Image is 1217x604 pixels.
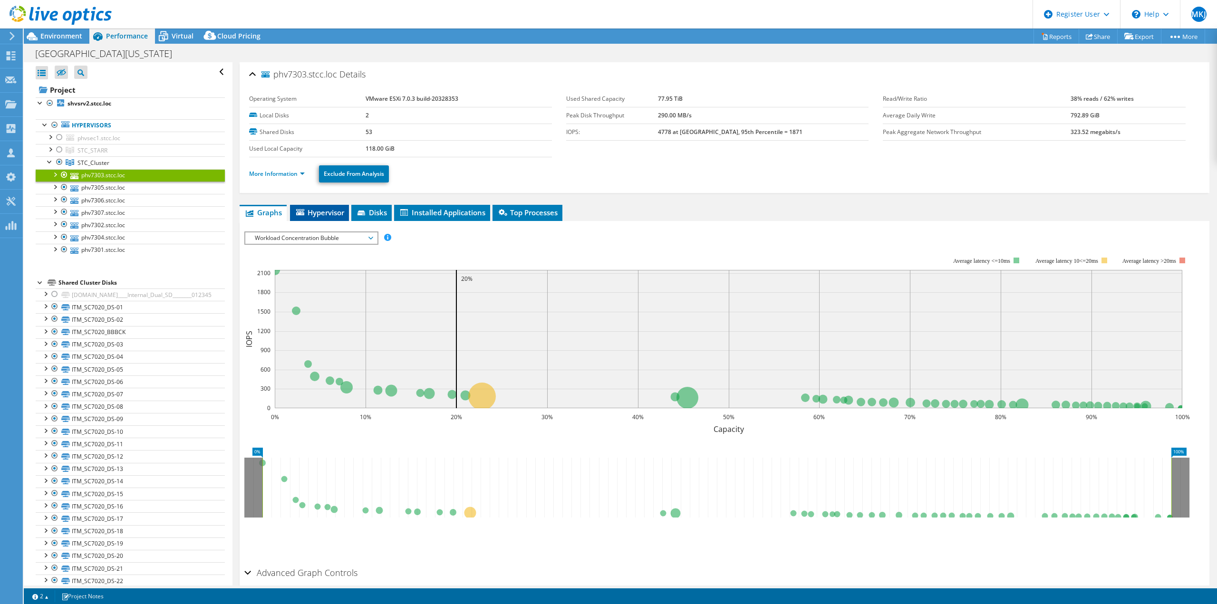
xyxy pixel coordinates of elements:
text: 20% [461,275,473,283]
a: ITM_SC7020_DS-14 [36,475,225,488]
a: Export [1117,29,1161,44]
text: 1500 [257,307,270,316]
text: Average latency >20ms [1122,258,1176,264]
label: IOPS: [566,127,658,137]
a: ITM_SC7020_DS-08 [36,401,225,413]
text: 60% [813,413,825,421]
a: ITM_SC7020_DS-19 [36,537,225,550]
a: ITM_SC7020_DS-15 [36,488,225,500]
text: 40% [632,413,644,421]
span: phvsec1.stcc.loc [77,134,120,142]
b: 118.00 GiB [366,144,395,153]
a: ITM_SC7020_DS-16 [36,500,225,512]
a: phv7307.stcc.loc [36,206,225,219]
b: VMware ESXi 7.0.3 build-20328353 [366,95,458,103]
text: 30% [541,413,553,421]
label: Local Disks [249,111,366,120]
span: Workload Concentration Bubble [250,232,372,244]
a: ITM_SC7020_BBBCK [36,326,225,338]
label: Used Local Capacity [249,144,366,153]
label: Peak Disk Throughput [566,111,658,120]
span: Hypervisor [295,208,344,217]
b: shvsrv2.stcc.loc [68,99,111,107]
a: Reports [1033,29,1079,44]
a: Project [36,82,225,97]
a: phv7306.stcc.loc [36,194,225,206]
text: 10% [360,413,371,421]
a: phv7305.stcc.loc [36,182,225,194]
svg: \n [1132,10,1140,19]
span: STC_STARR [77,146,107,154]
text: 2100 [257,269,270,277]
text: 0 [267,404,270,412]
a: ITM_SC7020_DS-17 [36,512,225,525]
b: 290.00 MB/s [658,111,692,119]
a: shvsrv2.stcc.loc [36,97,225,110]
text: 90% [1086,413,1097,421]
a: Exclude From Analysis [319,165,389,182]
span: MKJ [1191,7,1207,22]
b: 323.52 megabits/s [1071,128,1120,136]
text: 1800 [257,288,270,296]
text: 1200 [257,327,270,335]
h2: Advanced Graph Controls [244,563,357,582]
text: Capacity [714,424,744,434]
a: Hypervisors [36,119,225,132]
text: 0% [271,413,279,421]
label: Operating System [249,94,366,104]
span: phv7303.stcc.loc [261,70,337,79]
label: Peak Aggregate Network Throughput [883,127,1071,137]
a: ITM_SC7020_DS-20 [36,550,225,562]
span: Cloud Pricing [217,31,261,40]
b: 53 [366,128,372,136]
a: 2 [26,590,55,602]
b: 2 [366,111,369,119]
span: Performance [106,31,148,40]
a: phv7302.stcc.loc [36,219,225,231]
a: ITM_SC7020_DS-03 [36,338,225,351]
label: Shared Disks [249,127,366,137]
a: More [1161,29,1205,44]
text: 900 [261,346,270,354]
b: 77.95 TiB [658,95,683,103]
text: 100% [1175,413,1190,421]
a: ITM_SC7020_DS-22 [36,575,225,587]
div: Shared Cluster Disks [58,277,225,288]
text: 50% [723,413,734,421]
span: Virtual [172,31,193,40]
label: Average Daily Write [883,111,1071,120]
a: ITM_SC7020_DS-18 [36,525,225,537]
text: 300 [261,384,270,393]
span: Details [339,68,366,80]
a: phv7303.stcc.loc [36,169,225,182]
a: ITM_SC7020_DS-13 [36,463,225,475]
span: Environment [40,31,82,40]
a: ITM_SC7020_DS-21 [36,562,225,575]
span: STC_Cluster [77,159,109,167]
a: ITM_SC7020_DS-02 [36,313,225,326]
tspan: Average latency 10<=20ms [1035,258,1098,264]
span: Installed Applications [399,208,485,217]
text: 600 [261,365,270,374]
b: 792.89 GiB [1071,111,1100,119]
a: phvsec1.stcc.loc [36,132,225,144]
a: [DOMAIN_NAME]____Internal_Dual_SD________012345 [36,288,225,301]
a: phv7301.stcc.loc [36,244,225,256]
a: phv7304.stcc.loc [36,231,225,244]
tspan: Average latency <=10ms [953,258,1010,264]
a: STC_STARR [36,144,225,156]
a: ITM_SC7020_DS-09 [36,413,225,425]
b: 38% reads / 62% writes [1071,95,1134,103]
a: ITM_SC7020_DS-07 [36,388,225,400]
a: More Information [249,170,305,178]
a: ITM_SC7020_DS-06 [36,375,225,388]
span: Disks [356,208,387,217]
a: ITM_SC7020_DS-12 [36,450,225,462]
a: ITM_SC7020_DS-04 [36,351,225,363]
text: IOPS [244,331,254,347]
a: Share [1079,29,1118,44]
a: ITM_SC7020_DS-05 [36,363,225,375]
b: 4778 at [GEOGRAPHIC_DATA], 95th Percentile = 1871 [658,128,802,136]
label: Used Shared Capacity [566,94,658,104]
text: 20% [451,413,462,421]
